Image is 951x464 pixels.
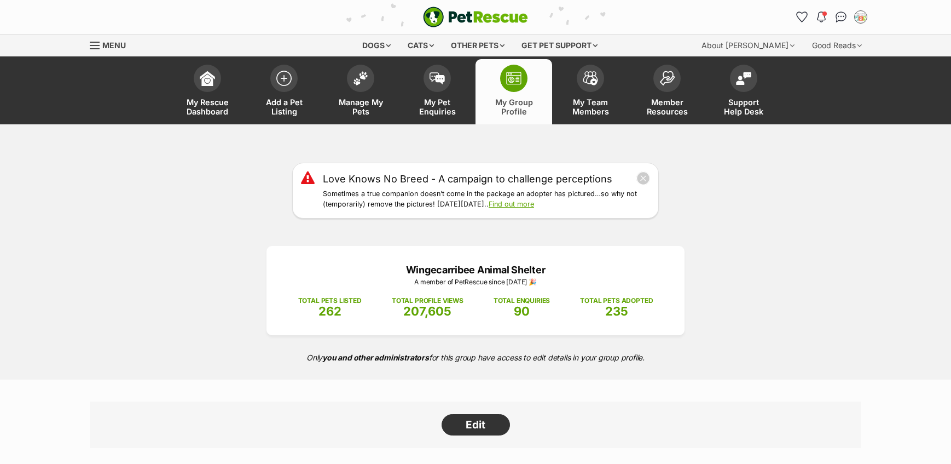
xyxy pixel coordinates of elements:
img: group-profile-icon-3fa3cf56718a62981997c0bc7e787c4b2cf8bcc04b72c1350f741eb67cf2f40e.svg [506,72,521,85]
span: Support Help Desk [719,98,768,116]
ul: Account quick links [793,8,869,26]
a: Member Resources [629,59,705,124]
div: Other pets [443,35,512,56]
a: Add a Pet Listing [246,59,322,124]
img: dashboard-icon-eb2f2d2d3e046f16d808141f083e7271f6b2e854fb5c12c21221c1fb7104beca.svg [200,71,215,86]
p: TOTAL PETS LISTED [298,296,362,306]
p: TOTAL PETS ADOPTED [580,296,653,306]
div: Dogs [355,35,398,56]
img: manage-my-pets-icon-02211641906a0b7f246fdf0571729dbe1e7629f14944591b6c1af311fb30b64b.svg [353,71,368,85]
span: Menu [102,41,126,50]
button: close [636,171,650,185]
div: About [PERSON_NAME] [694,35,802,56]
img: team-members-icon-5396bd8760b3fe7c0b43da4ab00e1e3bb1a5d9ba89233759b79545d2d3fc5d0d.svg [583,71,598,85]
div: Good Reads [804,35,869,56]
a: My Team Members [552,59,629,124]
span: Member Resources [642,98,692,116]
p: A member of PetRescue since [DATE] 🎉 [283,277,668,287]
a: Find out more [489,200,534,208]
img: member-resources-icon-8e73f808a243e03378d46382f2149f9095a855e16c252ad45f914b54edf8863c.svg [659,71,675,85]
img: add-pet-listing-icon-0afa8454b4691262ce3f59096e99ab1cd57d4a30225e0717b998d2c9b9846f56.svg [276,71,292,86]
a: Support Help Desk [705,59,782,124]
a: Manage My Pets [322,59,399,124]
img: notifications-46538b983faf8c2785f20acdc204bb7945ddae34d4c08c2a6579f10ce5e182be.svg [817,12,826,22]
a: Conversations [832,8,850,26]
img: pet-enquiries-icon-7e3ad2cf08bfb03b45e93fb7055b45f3efa6380592205ae92323e6603595dc1f.svg [430,72,445,84]
p: Wingecarribee Animal Shelter [283,262,668,277]
img: help-desk-icon-fdf02630f3aa405de69fd3d07c3f3aa587a6932b1a1747fa1d2bba05be0121f9.svg [736,72,751,85]
strong: you and other administrators [322,353,429,362]
div: Cats [400,35,442,56]
span: 262 [318,304,341,318]
a: Love Knows No Breed - A campaign to challenge perceptions [323,171,612,186]
a: My Pet Enquiries [399,59,475,124]
a: My Rescue Dashboard [169,59,246,124]
p: Sometimes a true companion doesn’t come in the package an adopter has pictured…so why not (tempor... [323,189,650,210]
button: Notifications [813,8,830,26]
a: Edit [442,414,510,436]
a: My Group Profile [475,59,552,124]
span: My Team Members [566,98,615,116]
img: chat-41dd97257d64d25036548639549fe6c8038ab92f7586957e7f3b1b290dea8141.svg [836,12,847,22]
span: 235 [605,304,628,318]
span: 90 [514,304,530,318]
a: Favourites [793,8,810,26]
span: My Pet Enquiries [413,98,462,116]
span: Add a Pet Listing [259,98,309,116]
span: 207,605 [403,304,451,318]
a: Menu [90,35,134,54]
span: Manage My Pets [336,98,385,116]
span: My Group Profile [489,98,538,116]
button: My account [852,8,869,26]
span: My Rescue Dashboard [183,98,232,116]
div: Get pet support [514,35,605,56]
p: TOTAL PROFILE VIEWS [392,296,463,306]
img: Wingecarribee Animal shelter profile pic [855,12,866,22]
a: PetRescue [423,7,528,27]
p: TOTAL ENQUIRIES [494,296,550,306]
img: logo-e224e6f780fb5917bec1dbf3a21bbac754714ae5b6737aabdf751b685950b380.svg [423,7,528,27]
